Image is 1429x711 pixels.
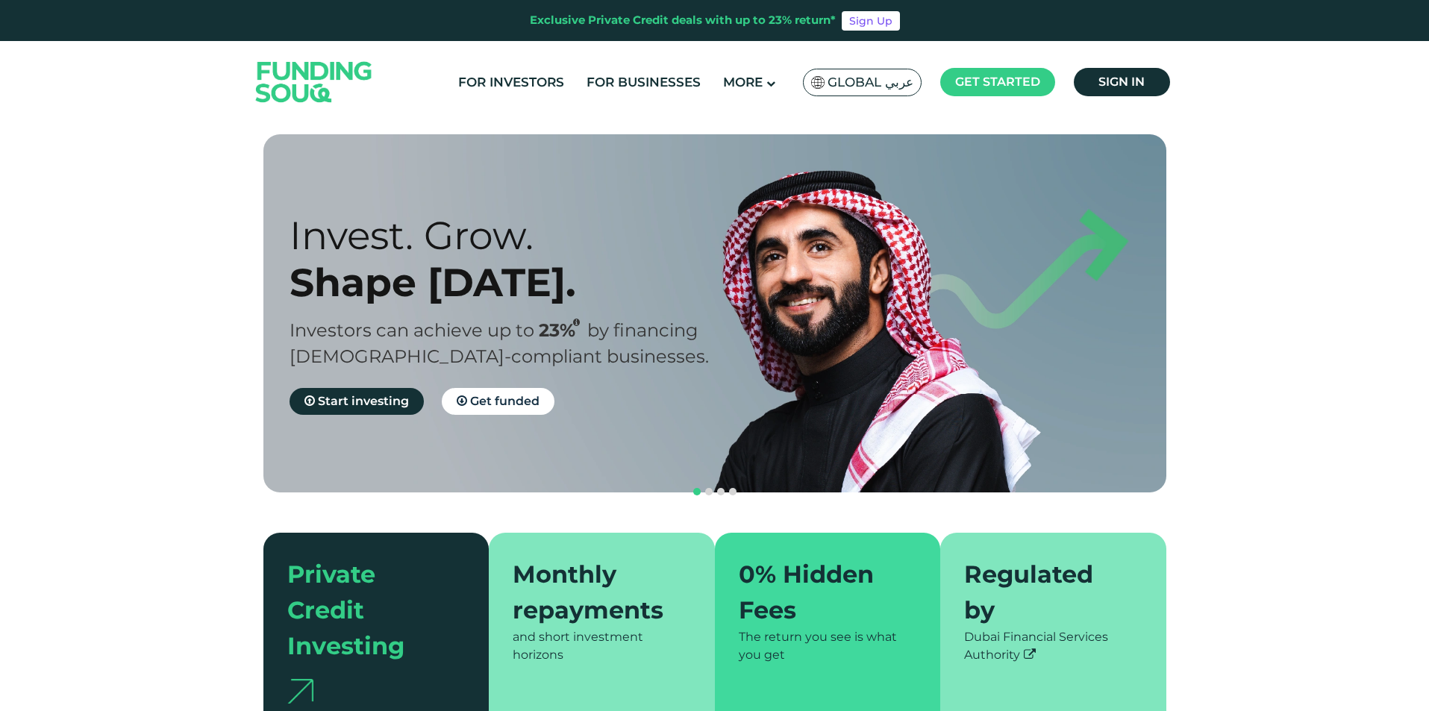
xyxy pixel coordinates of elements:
a: Start investing [290,388,424,415]
i: 23% IRR (expected) ~ 15% Net yield (expected) [573,319,580,327]
a: Sign Up [842,11,900,31]
span: More [723,75,763,90]
div: Dubai Financial Services Authority [964,628,1142,664]
span: Get funded [470,394,540,408]
img: SA Flag [811,76,825,89]
span: Start investing [318,394,409,408]
div: and short investment horizons [513,628,691,664]
span: Get started [955,75,1040,89]
img: Logo [241,44,387,119]
button: navigation [703,486,715,498]
div: The return you see is what you get [739,628,917,664]
span: Sign in [1098,75,1145,89]
div: Invest. Grow. [290,212,741,259]
a: Sign in [1074,68,1170,96]
span: Global عربي [828,74,913,91]
a: For Investors [454,70,568,95]
a: For Businesses [583,70,704,95]
div: 0% Hidden Fees [739,557,899,628]
div: Monthly repayments [513,557,673,628]
div: Shape [DATE]. [290,259,741,306]
div: Private Credit Investing [287,557,448,664]
div: Regulated by [964,557,1125,628]
button: navigation [691,486,703,498]
img: arrow [287,679,313,704]
button: navigation [727,486,739,498]
span: 23% [539,319,587,341]
span: Investors can achieve up to [290,319,534,341]
a: Get funded [442,388,554,415]
div: Exclusive Private Credit deals with up to 23% return* [530,12,836,29]
button: navigation [715,486,727,498]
